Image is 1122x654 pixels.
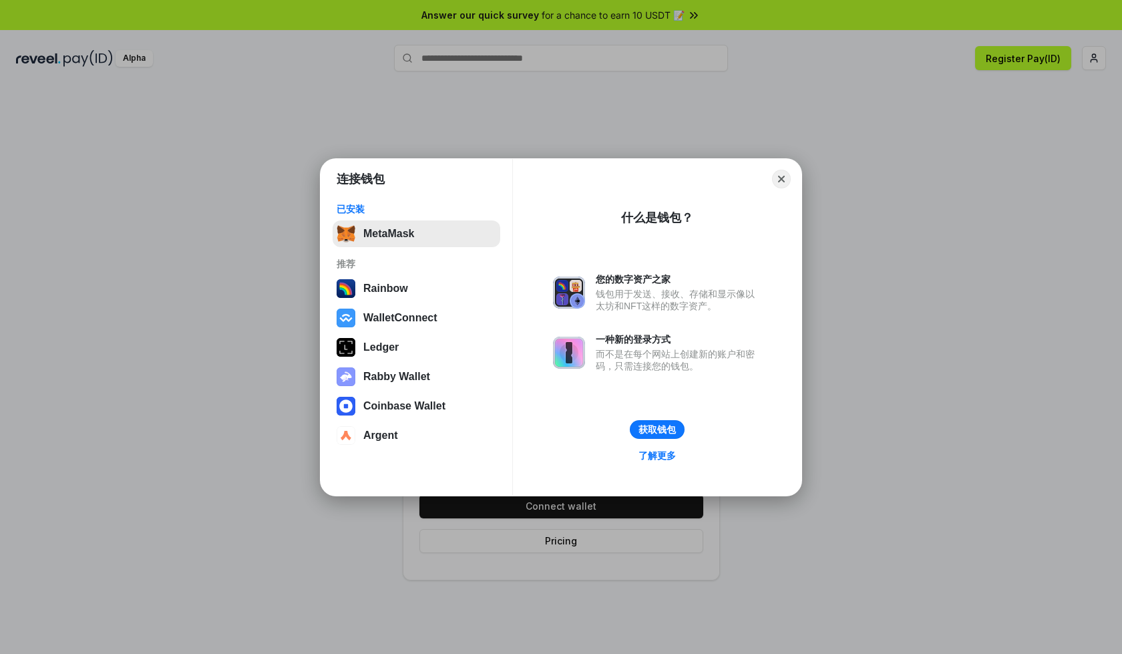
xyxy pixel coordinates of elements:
[333,334,500,361] button: Ledger
[337,367,355,386] img: svg+xml,%3Csvg%20xmlns%3D%22http%3A%2F%2Fwww.w3.org%2F2000%2Fsvg%22%20fill%3D%22none%22%20viewBox...
[363,430,398,442] div: Argent
[553,277,585,309] img: svg+xml,%3Csvg%20xmlns%3D%22http%3A%2F%2Fwww.w3.org%2F2000%2Fsvg%22%20fill%3D%22none%22%20viewBox...
[621,210,693,226] div: 什么是钱包？
[363,283,408,295] div: Rainbow
[363,228,414,240] div: MetaMask
[337,258,496,270] div: 推荐
[337,224,355,243] img: svg+xml,%3Csvg%20fill%3D%22none%22%20height%3D%2233%22%20viewBox%3D%220%200%2035%2033%22%20width%...
[363,371,430,383] div: Rabby Wallet
[638,450,676,462] div: 了解更多
[337,203,496,215] div: 已安装
[363,400,445,412] div: Coinbase Wallet
[638,424,676,436] div: 获取钱包
[337,171,385,187] h1: 连接钱包
[630,420,685,439] button: 获取钱包
[337,338,355,357] img: svg+xml,%3Csvg%20xmlns%3D%22http%3A%2F%2Fwww.w3.org%2F2000%2Fsvg%22%20width%3D%2228%22%20height%3...
[337,309,355,327] img: svg+xml,%3Csvg%20width%3D%2228%22%20height%3D%2228%22%20viewBox%3D%220%200%2028%2028%22%20fill%3D...
[553,337,585,369] img: svg+xml,%3Csvg%20xmlns%3D%22http%3A%2F%2Fwww.w3.org%2F2000%2Fsvg%22%20fill%3D%22none%22%20viewBox...
[337,397,355,416] img: svg+xml,%3Csvg%20width%3D%2228%22%20height%3D%2228%22%20viewBox%3D%220%200%2028%2028%22%20fill%3D...
[337,279,355,298] img: svg+xml,%3Csvg%20width%3D%22120%22%20height%3D%22120%22%20viewBox%3D%220%200%20120%20120%22%20fil...
[333,363,500,390] button: Rabby Wallet
[333,422,500,449] button: Argent
[596,288,761,312] div: 钱包用于发送、接收、存储和显示像以太坊和NFT这样的数字资产。
[333,275,500,302] button: Rainbow
[596,333,761,345] div: 一种新的登录方式
[337,426,355,445] img: svg+xml,%3Csvg%20width%3D%2228%22%20height%3D%2228%22%20viewBox%3D%220%200%2028%2028%22%20fill%3D...
[630,447,684,464] a: 了解更多
[333,305,500,331] button: WalletConnect
[363,312,437,324] div: WalletConnect
[333,393,500,420] button: Coinbase Wallet
[363,341,399,353] div: Ledger
[772,170,791,188] button: Close
[333,220,500,247] button: MetaMask
[596,348,761,372] div: 而不是在每个网站上创建新的账户和密码，只需连接您的钱包。
[596,273,761,285] div: 您的数字资产之家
